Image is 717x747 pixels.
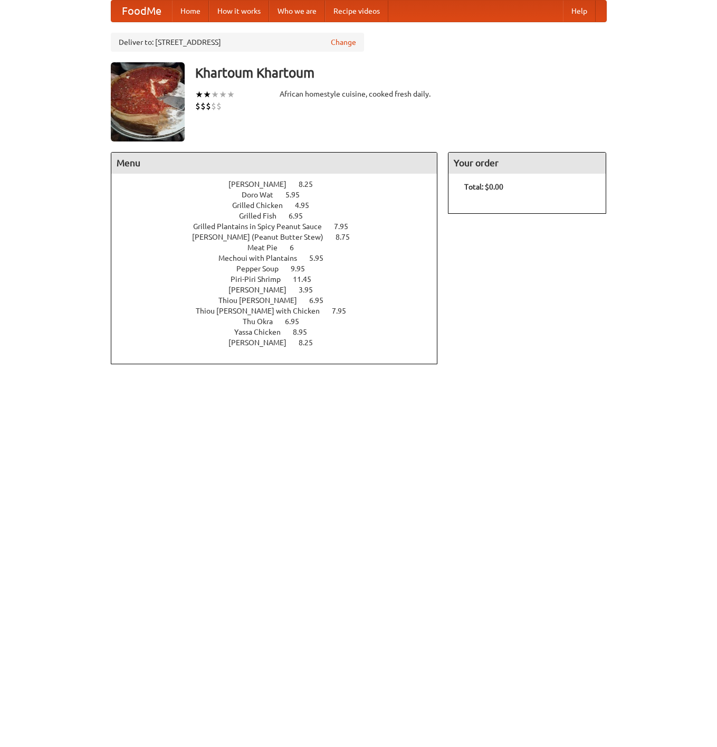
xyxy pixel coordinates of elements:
span: Doro Wat [242,191,284,199]
span: 5.95 [285,191,310,199]
a: [PERSON_NAME] 3.95 [228,286,332,294]
span: Mechoui with Plantains [218,254,308,262]
span: 4.95 [295,201,320,210]
a: Change [331,37,356,48]
a: Thiou [PERSON_NAME] 6.95 [218,296,343,305]
span: [PERSON_NAME] [228,338,297,347]
b: Total: $0.00 [464,183,503,191]
li: $ [200,100,206,112]
span: 8.95 [293,328,318,336]
a: Meat Pie 6 [247,243,313,252]
div: Deliver to: [STREET_ADDRESS] [111,33,364,52]
span: 6 [290,243,304,252]
li: ★ [227,89,235,100]
span: [PERSON_NAME] [228,180,297,188]
h4: Menu [111,153,437,174]
span: 6.95 [285,317,310,326]
span: Grilled Chicken [232,201,293,210]
a: Grilled Plantains in Spicy Peanut Sauce 7.95 [193,222,368,231]
a: [PERSON_NAME] 8.25 [228,338,332,347]
a: Help [563,1,596,22]
span: 6.95 [309,296,334,305]
span: 8.25 [299,180,323,188]
span: 3.95 [299,286,323,294]
a: Doro Wat 5.95 [242,191,319,199]
a: FoodMe [111,1,172,22]
span: [PERSON_NAME] [228,286,297,294]
a: Recipe videos [325,1,388,22]
span: 7.95 [332,307,357,315]
span: Grilled Plantains in Spicy Peanut Sauce [193,222,332,231]
a: Who we are [269,1,325,22]
a: Grilled Chicken 4.95 [232,201,329,210]
span: Meat Pie [247,243,288,252]
a: How it works [209,1,269,22]
li: ★ [211,89,219,100]
a: Home [172,1,209,22]
li: $ [206,100,211,112]
h3: Khartoum Khartoum [195,62,607,83]
a: Pepper Soup 9.95 [236,264,324,273]
li: $ [211,100,216,112]
div: African homestyle cuisine, cooked fresh daily. [280,89,438,99]
span: Pepper Soup [236,264,289,273]
a: Thu Okra 6.95 [243,317,319,326]
img: angular.jpg [111,62,185,141]
span: [PERSON_NAME] (Peanut Butter Stew) [192,233,334,241]
li: $ [195,100,200,112]
span: 11.45 [293,275,322,283]
span: 9.95 [291,264,316,273]
a: Thiou [PERSON_NAME] with Chicken 7.95 [196,307,366,315]
span: Thiou [PERSON_NAME] with Chicken [196,307,330,315]
a: [PERSON_NAME] (Peanut Butter Stew) 8.75 [192,233,369,241]
span: 7.95 [334,222,359,231]
span: Piri-Piri Shrimp [231,275,291,283]
li: ★ [195,89,203,100]
h4: Your order [448,153,606,174]
span: 8.25 [299,338,323,347]
span: Thu Okra [243,317,283,326]
span: 6.95 [289,212,313,220]
a: Piri-Piri Shrimp 11.45 [231,275,331,283]
li: $ [216,100,222,112]
a: Grilled Fish 6.95 [239,212,322,220]
a: [PERSON_NAME] 8.25 [228,180,332,188]
span: 5.95 [309,254,334,262]
li: ★ [203,89,211,100]
span: Grilled Fish [239,212,287,220]
span: 8.75 [336,233,360,241]
a: Mechoui with Plantains 5.95 [218,254,343,262]
a: Yassa Chicken 8.95 [234,328,327,336]
li: ★ [219,89,227,100]
span: Yassa Chicken [234,328,291,336]
span: Thiou [PERSON_NAME] [218,296,308,305]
